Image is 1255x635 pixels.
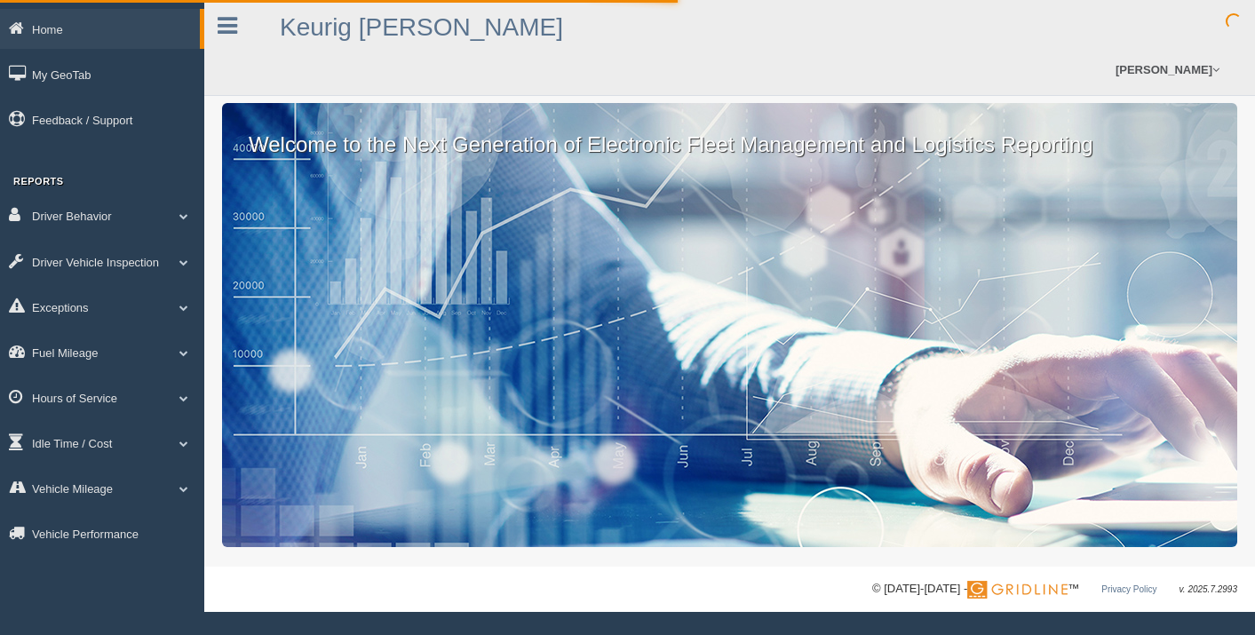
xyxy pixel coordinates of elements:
[1180,584,1237,594] span: v. 2025.7.2993
[967,581,1068,599] img: Gridline
[1107,44,1228,95] a: [PERSON_NAME]
[1101,584,1156,594] a: Privacy Policy
[222,103,1237,160] p: Welcome to the Next Generation of Electronic Fleet Management and Logistics Reporting
[872,580,1237,599] div: © [DATE]-[DATE] - ™
[280,13,563,41] a: Keurig [PERSON_NAME]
